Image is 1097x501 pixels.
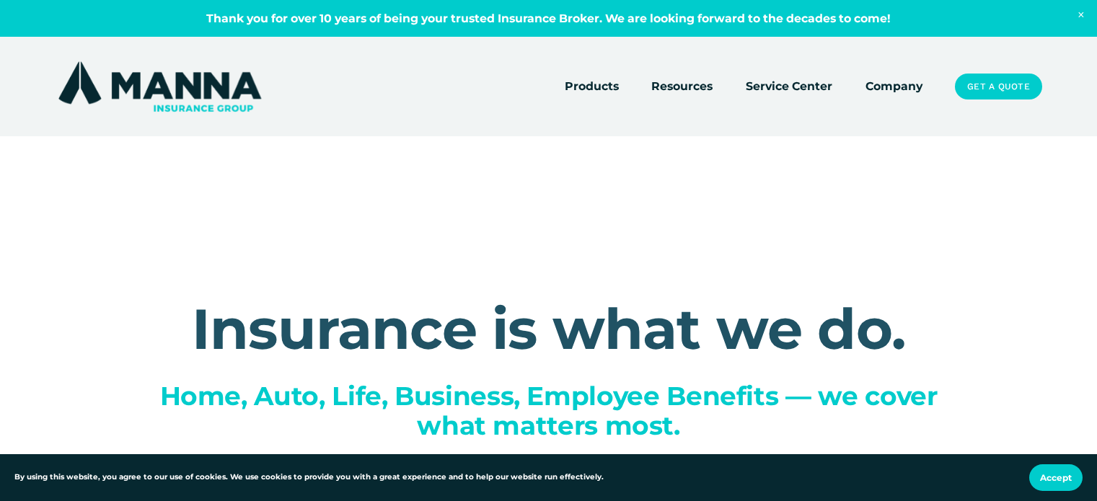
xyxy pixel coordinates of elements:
[565,77,619,95] span: Products
[746,76,832,97] a: Service Center
[160,380,945,441] span: Home, Auto, Life, Business, Employee Benefits — we cover what matters most.
[1029,464,1083,491] button: Accept
[14,471,604,484] p: By using this website, you agree to our use of cookies. We use cookies to provide you with a grea...
[955,74,1042,99] a: Get a Quote
[865,76,922,97] a: Company
[192,295,905,363] strong: Insurance is what we do.
[55,58,265,115] img: Manna Insurance Group
[1040,472,1072,483] span: Accept
[651,76,713,97] a: folder dropdown
[565,76,619,97] a: folder dropdown
[651,77,713,95] span: Resources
